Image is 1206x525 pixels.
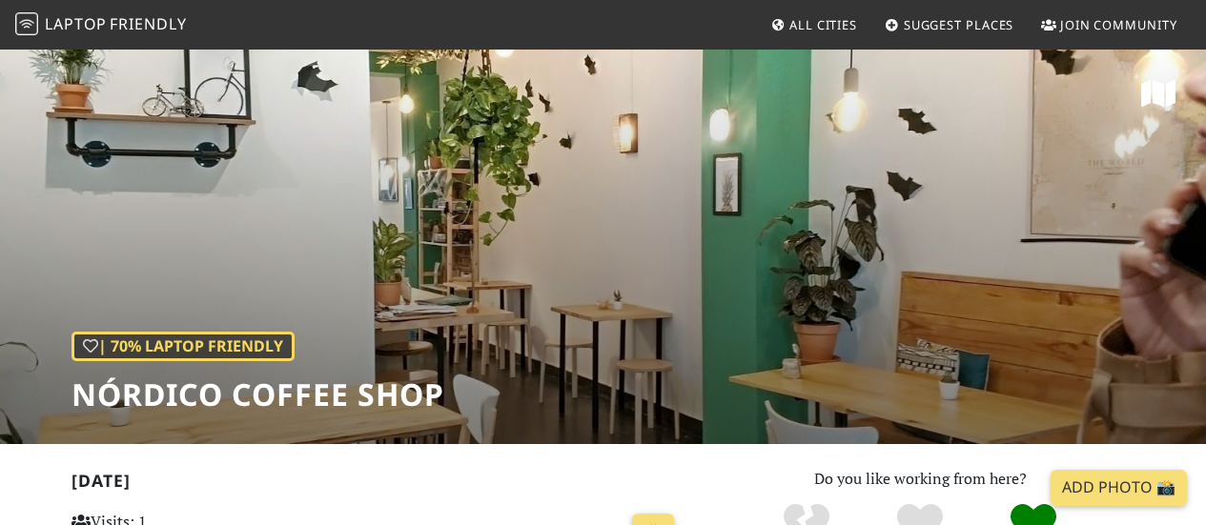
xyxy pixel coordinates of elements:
h2: [DATE] [72,471,683,498]
span: Join Community [1060,16,1177,33]
div: | 70% Laptop Friendly [72,332,295,362]
a: LaptopFriendly LaptopFriendly [15,9,187,42]
img: LaptopFriendly [15,12,38,35]
span: Suggest Places [904,16,1014,33]
p: Do you like working from here? [705,467,1135,492]
a: Suggest Places [877,8,1022,42]
span: All Cities [789,16,857,33]
span: Laptop [45,13,107,34]
a: All Cities [763,8,865,42]
h1: Nórdico Coffee Shop [72,376,444,413]
a: Add Photo 📸 [1051,470,1187,506]
span: Friendly [110,13,186,34]
a: Join Community [1033,8,1185,42]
